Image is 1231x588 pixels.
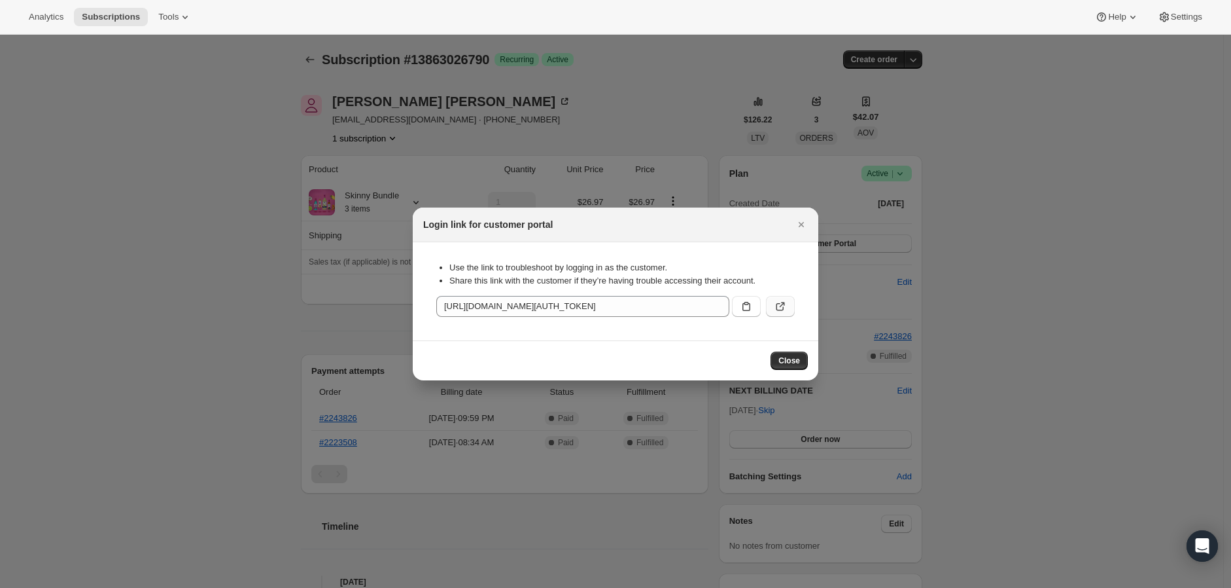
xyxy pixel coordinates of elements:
span: Tools [158,12,179,22]
span: Settings [1171,12,1202,22]
button: Subscriptions [74,8,148,26]
h2: Login link for customer portal [423,218,553,231]
button: Settings [1150,8,1210,26]
li: Use the link to troubleshoot by logging in as the customer. [449,261,795,274]
div: Open Intercom Messenger [1187,530,1218,562]
li: Share this link with the customer if they’re having trouble accessing their account. [449,274,795,287]
span: Close [778,356,800,366]
button: Analytics [21,8,71,26]
span: Subscriptions [82,12,140,22]
button: Close [792,215,810,234]
button: Close [771,352,808,370]
span: Help [1108,12,1126,22]
span: Analytics [29,12,63,22]
button: Help [1087,8,1147,26]
button: Tools [150,8,199,26]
